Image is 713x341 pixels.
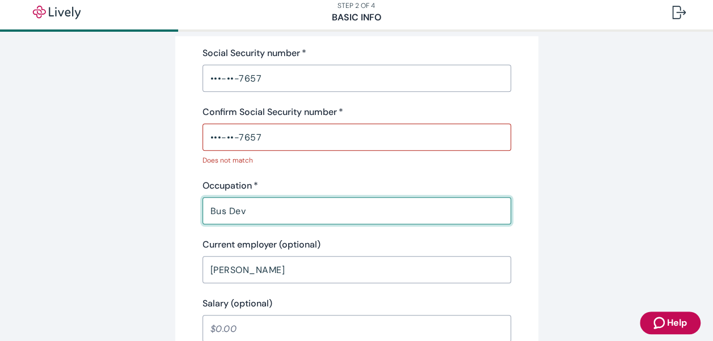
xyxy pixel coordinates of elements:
[202,179,258,193] label: Occupation
[202,46,306,60] label: Social Security number
[653,316,667,330] svg: Zendesk support icon
[25,6,88,19] img: Lively
[202,155,503,165] p: Does not match
[202,238,320,252] label: Current employer (optional)
[667,316,687,330] span: Help
[202,105,343,119] label: Confirm Social Security number
[640,312,701,334] button: Zendesk support iconHelp
[202,67,511,89] input: ••• - •• - ••••
[202,126,511,148] input: ••• - •• - ••••
[202,317,511,340] input: $0.00
[202,297,272,310] label: Salary (optional)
